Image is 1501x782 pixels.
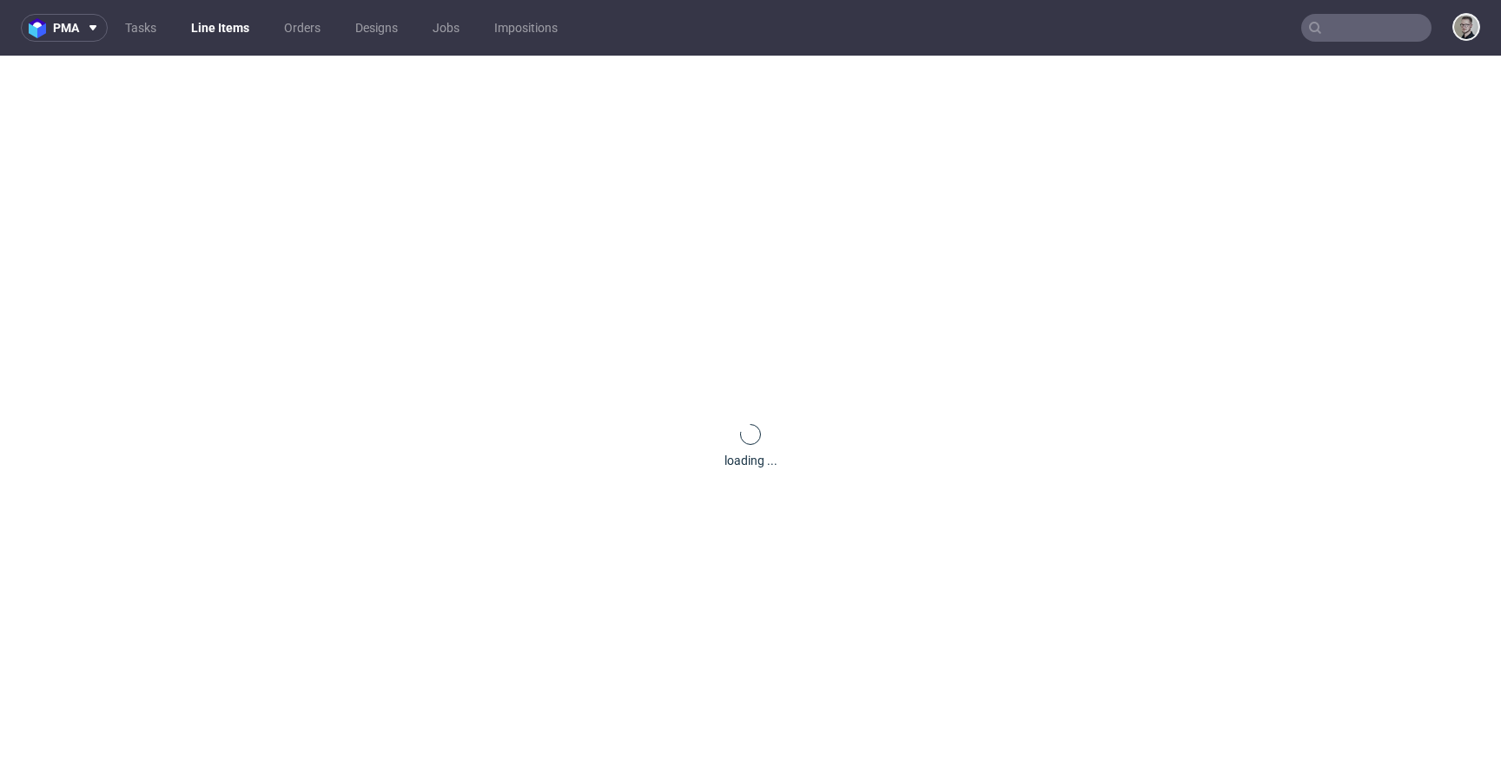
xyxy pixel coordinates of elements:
span: pma [53,22,79,34]
a: Orders [274,14,331,42]
a: Line Items [181,14,260,42]
a: Tasks [115,14,167,42]
button: pma [21,14,108,42]
a: Impositions [484,14,568,42]
a: Jobs [422,14,470,42]
a: Designs [345,14,408,42]
img: logo [29,18,53,38]
div: loading ... [724,452,777,469]
img: Krystian Gaza [1454,15,1478,39]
